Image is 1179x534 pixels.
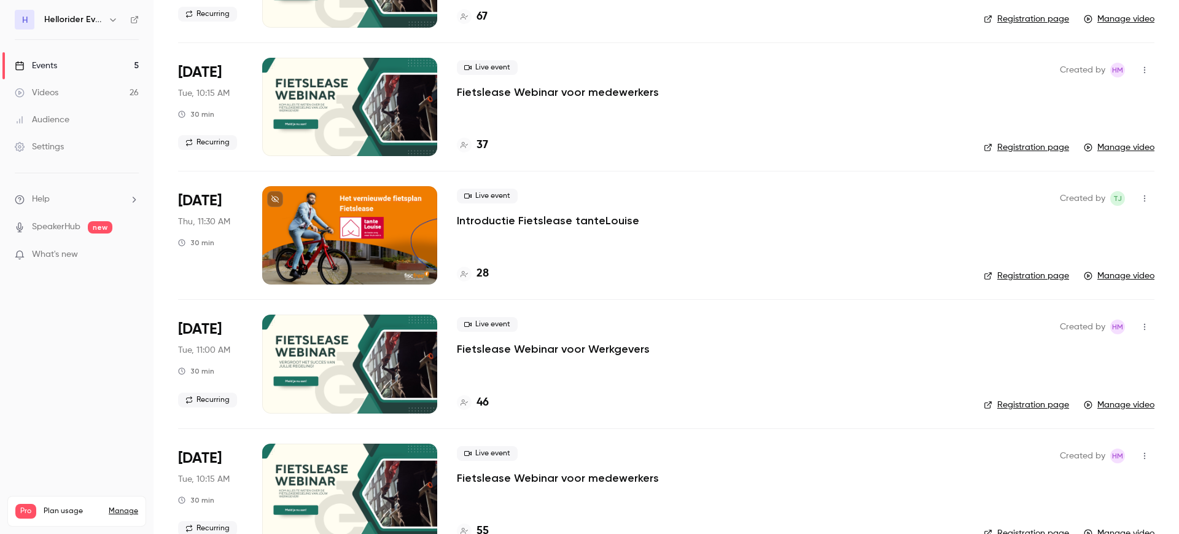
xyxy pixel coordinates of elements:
span: Created by [1060,191,1105,206]
a: Fietslease Webinar voor medewerkers [457,85,659,100]
span: Created by [1060,449,1105,463]
a: Manage video [1084,13,1154,25]
div: 30 min [178,366,214,376]
div: Audience [15,114,69,126]
h6: Hellorider Events [44,14,103,26]
span: Heleen Mostert [1110,63,1125,77]
div: Settings [15,141,64,153]
h4: 46 [477,395,489,411]
span: Thu, 11:30 AM [178,216,230,228]
h4: 37 [477,137,488,154]
a: Registration page [984,270,1069,282]
span: [DATE] [178,449,222,468]
span: Recurring [178,135,237,150]
a: SpeakerHub [32,221,80,234]
span: Live event [457,317,518,332]
span: Live event [457,446,518,461]
div: Jul 8 Tue, 11:00 AM (Europe/Amsterdam) [178,315,243,413]
a: Registration page [984,13,1069,25]
span: Live event [457,60,518,75]
a: 28 [457,265,489,282]
span: TJ [1113,191,1122,206]
a: Fietslease Webinar voor Werkgevers [457,342,650,356]
span: Tue, 10:15 AM [178,87,230,100]
div: 30 min [178,109,214,119]
a: Registration page [984,399,1069,411]
a: Fietslease Webinar voor medewerkers [457,471,659,485]
div: Jul 10 Thu, 11:30 AM (Europe/Amsterdam) [178,186,243,285]
a: Manage video [1084,141,1154,154]
span: new [88,221,112,234]
a: Manage [109,506,138,516]
span: Heleen Mostert [1110,320,1125,334]
span: HM [1112,63,1123,77]
a: 37 [457,137,488,154]
span: Recurring [178,7,237,22]
div: Videos [15,87,58,99]
div: 30 min [178,495,214,505]
a: 67 [457,9,488,25]
a: Manage video [1084,270,1154,282]
a: Manage video [1084,399,1154,411]
span: [DATE] [178,63,222,82]
iframe: Noticeable Trigger [124,249,139,261]
div: Aug 5 Tue, 10:15 AM (Europe/Amsterdam) [178,58,243,156]
span: Recurring [178,393,237,407]
span: Live event [457,189,518,203]
h4: 67 [477,9,488,25]
span: Tue, 10:15 AM [178,473,230,485]
span: [DATE] [178,191,222,211]
div: 30 min [178,238,214,248]
a: Registration page [984,141,1069,154]
span: Plan usage [44,506,101,516]
span: Heleen Mostert [1110,449,1125,463]
span: Pro [15,504,36,519]
li: help-dropdown-opener [15,193,139,206]
span: Help [32,193,50,206]
h4: 28 [477,265,489,282]
span: HM [1112,449,1123,463]
span: What's new [32,248,78,261]
span: Toon Jongerius [1110,191,1125,206]
span: HM [1112,320,1123,334]
span: Created by [1060,63,1105,77]
span: Created by [1060,320,1105,334]
span: Tue, 11:00 AM [178,344,230,356]
div: Events [15,60,57,72]
a: Introductie Fietslease tanteLouise [457,213,639,228]
span: [DATE] [178,320,222,339]
a: 46 [457,395,489,411]
span: H [22,14,28,26]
